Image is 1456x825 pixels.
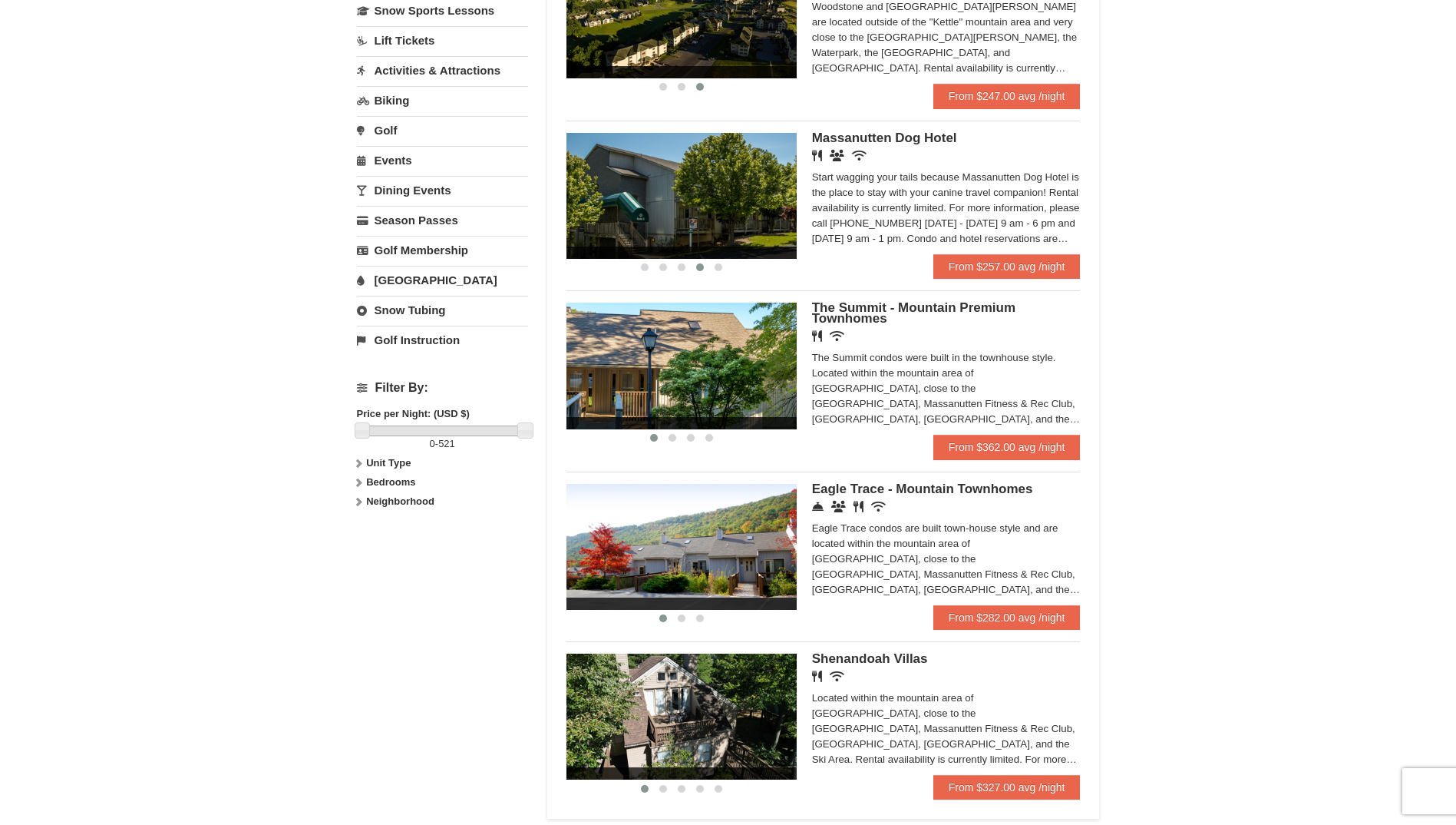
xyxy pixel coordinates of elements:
a: From $282.00 avg /night [933,605,1081,630]
span: Massanutten Dog Hotel [812,131,957,145]
div: Eagle Trace condos are built town-house style and are located within the mountain area of [GEOGRA... [812,521,1081,598]
i: Concierge Desk [812,501,824,512]
a: Golf Membership [357,236,528,264]
div: Start wagging your tails because Massanutten Dog Hotel is the place to stay with your canine trav... [812,170,1081,247]
div: Located within the mountain area of [GEOGRAPHIC_DATA], close to the [GEOGRAPHIC_DATA], Massanutte... [812,691,1081,767]
a: From $257.00 avg /night [933,254,1081,279]
i: Wireless Internet (free) [871,501,886,512]
a: From $327.00 avg /night [933,775,1081,800]
label: - [357,436,528,452]
div: The Summit condos were built in the townhouse style. Located within the mountain area of [GEOGRAP... [812,350,1081,427]
i: Restaurant [812,150,822,161]
i: Restaurant [812,330,822,342]
span: 0 [430,438,435,449]
i: Restaurant [853,501,863,512]
a: Golf Instruction [357,326,528,354]
a: Lift Tickets [357,26,528,55]
i: Conference Facilities [831,501,846,512]
span: Eagle Trace - Mountain Townhomes [812,482,1033,496]
a: Biking [357,86,528,114]
a: Snow Tubing [357,296,528,324]
i: Wireless Internet (free) [830,330,844,342]
a: Golf [357,116,528,144]
span: Shenandoah Villas [812,651,928,666]
a: From $247.00 avg /night [933,84,1081,108]
strong: Neighborhood [366,495,434,507]
a: Season Passes [357,206,528,234]
i: Wireless Internet (free) [830,671,844,682]
a: From $362.00 avg /night [933,435,1081,459]
a: Activities & Attractions [357,56,528,84]
i: Banquet Facilities [830,150,844,161]
a: Dining Events [357,176,528,204]
i: Wireless Internet (free) [852,150,867,161]
span: 521 [438,438,455,449]
span: The Summit - Mountain Premium Townhomes [812,300,1015,326]
strong: Price per Night: (USD $) [357,408,470,419]
a: Events [357,146,528,174]
strong: Unit Type [366,457,411,469]
a: [GEOGRAPHIC_DATA] [357,266,528,294]
strong: Bedrooms [366,476,415,488]
h4: Filter By: [357,381,528,395]
i: Restaurant [812,671,822,682]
